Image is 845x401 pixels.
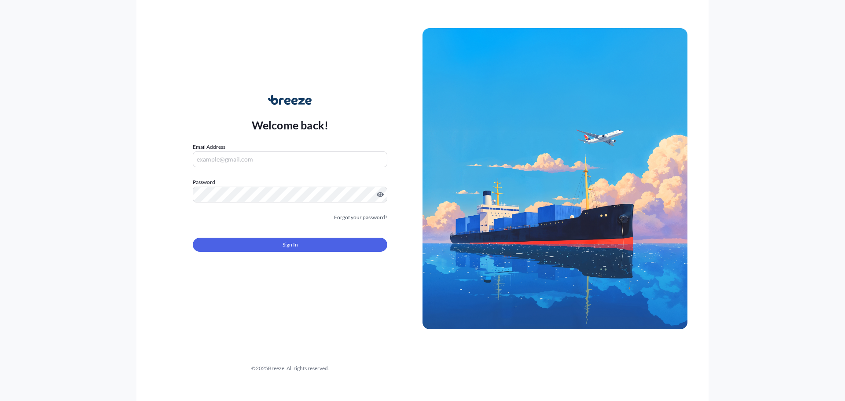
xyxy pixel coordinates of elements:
p: Welcome back! [252,118,329,132]
a: Forgot your password? [334,213,387,222]
button: Show password [377,191,384,198]
label: Email Address [193,143,225,151]
button: Sign In [193,238,387,252]
span: Sign In [283,240,298,249]
input: example@gmail.com [193,151,387,167]
img: Ship illustration [422,28,687,329]
div: © 2025 Breeze. All rights reserved. [158,364,422,373]
label: Password [193,178,387,187]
